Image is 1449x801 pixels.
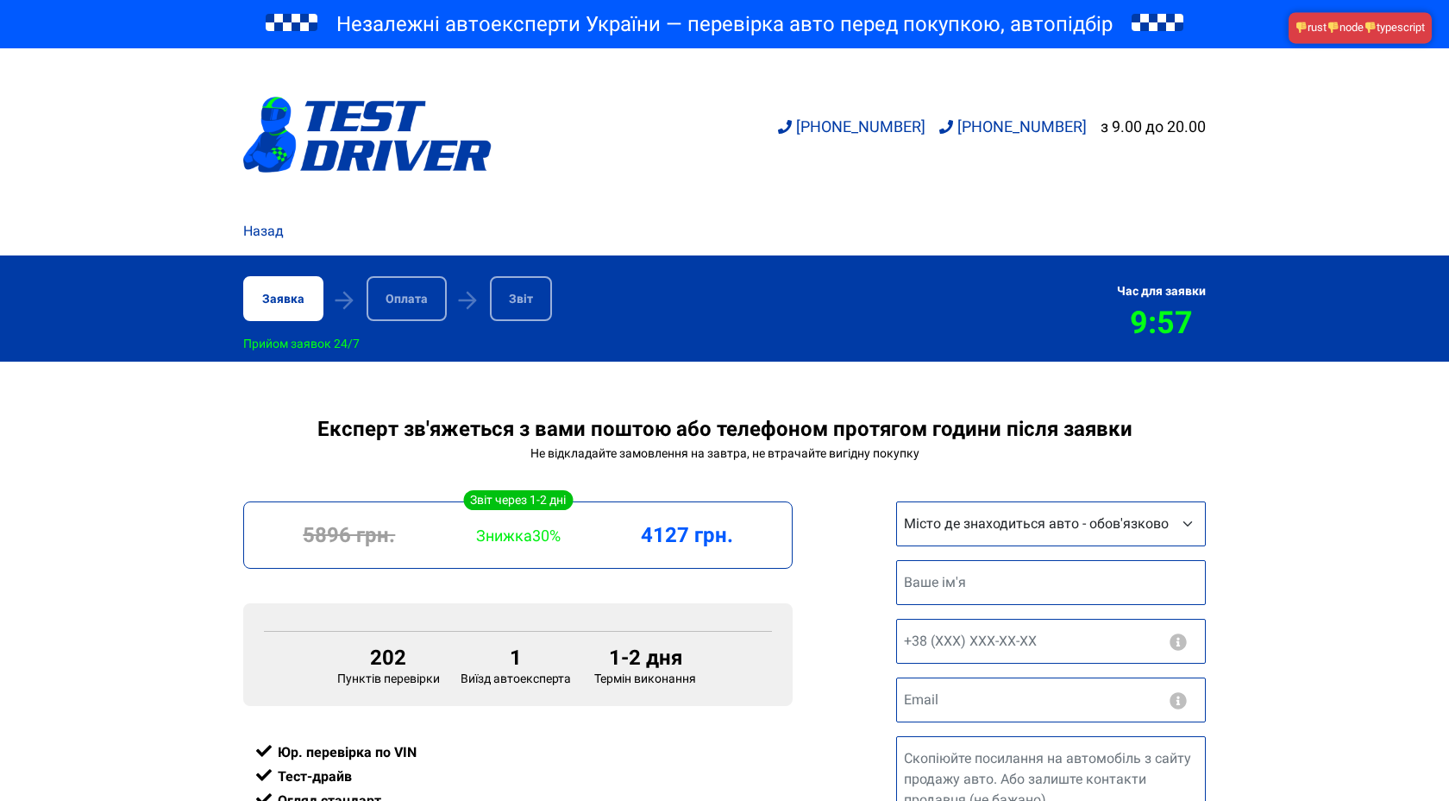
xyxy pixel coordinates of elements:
[490,276,552,321] div: Звіт
[243,417,1206,441] div: Експерт зв'яжеться з вами поштою або телефоном протягом години після заявки
[1117,305,1206,341] div: 9:57
[243,337,360,350] div: Прийом заявок 24/7
[1289,13,1432,44] hility-error: rust node typescript
[896,619,1206,664] input: +38 (XXX) XXX-XX-XX
[265,523,434,547] div: 5896 грн.
[1327,22,1339,34] img: 👎
[243,276,323,321] div: Заявка
[461,646,571,670] div: 1
[896,678,1206,722] input: Email
[337,646,440,670] div: 202
[336,10,1113,38] span: Незалежні автоексперти України — перевірка авто перед покупкою, автопідбір
[243,55,492,214] a: logotype@3x
[896,560,1206,605] input: Ваше ім'я
[256,765,780,789] div: Тест-драйв
[602,523,771,547] div: 4127 грн.
[256,741,780,765] div: Юр. перевірка по VIN
[1364,22,1376,34] img: 👎
[1168,634,1189,651] button: Ніяких СМС і Viber розсилок. Зв'язок з експертом або екстрені питання.
[1117,284,1206,298] div: Час для заявки
[532,527,561,545] span: 30%
[450,646,581,685] div: Виїзд автоексперта
[434,527,603,545] div: Знижка
[243,97,492,173] img: logotype@3x
[243,221,284,242] a: Назад
[778,117,925,136] a: [PHONE_NUMBER]
[367,276,447,321] div: Оплата
[1101,117,1206,136] div: з 9.00 до 20.00
[592,646,699,670] div: 1-2 дня
[939,117,1087,136] a: [PHONE_NUMBER]
[581,646,710,685] div: Термін виконання
[327,646,450,685] div: Пунктів перевірки
[1168,692,1189,710] button: Ніякого спаму, на електронну пошту приходить звіт.
[1295,22,1307,34] img: 👎
[243,446,1206,460] div: Не відкладайте замовлення на завтра, не втрачайте вигідну покупку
